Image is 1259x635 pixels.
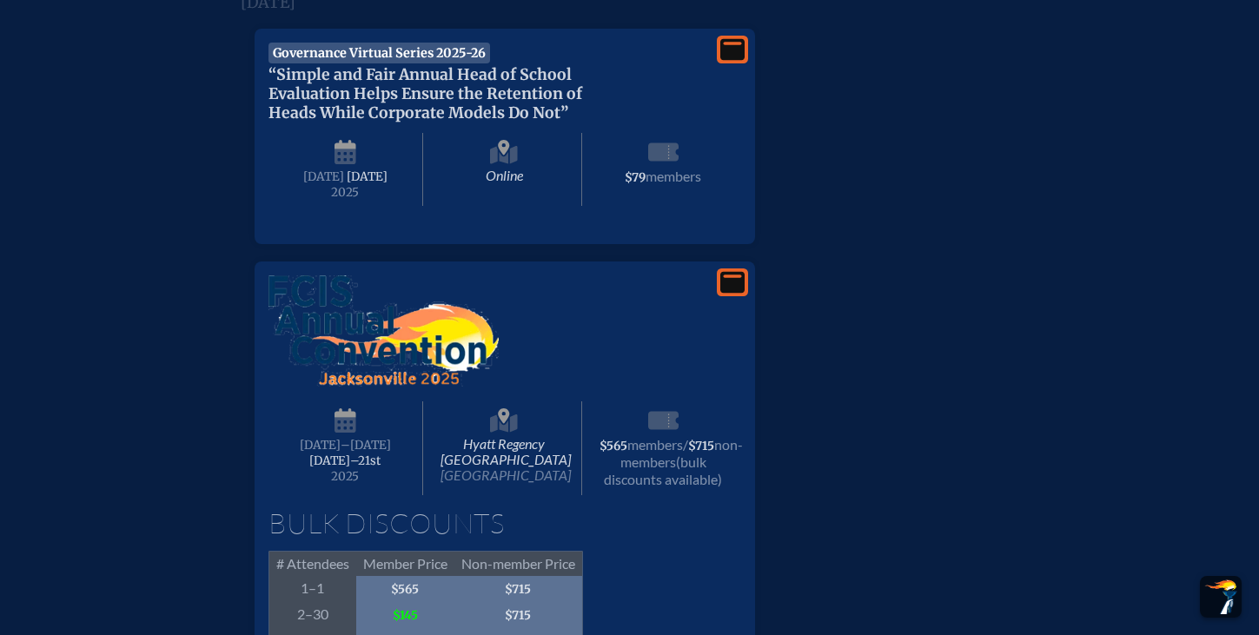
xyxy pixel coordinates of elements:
[625,170,646,185] span: $79
[268,576,356,602] span: 1–1
[427,133,582,206] span: Online
[268,509,741,537] h1: Bulk Discounts
[454,602,583,628] span: $715
[688,439,714,453] span: $715
[427,401,582,495] span: Hyatt Regency [GEOGRAPHIC_DATA]
[441,466,571,483] span: [GEOGRAPHIC_DATA]
[282,470,409,483] span: 2025
[454,576,583,602] span: $715
[268,551,356,576] span: # Attendees
[282,186,409,199] span: 2025
[356,551,454,576] span: Member Price
[341,438,391,453] span: –[DATE]
[1200,576,1242,618] button: Scroll Top
[268,65,582,122] span: “Simple and Fair Annual Head of School Evaluation Helps Ensure the Retention of Heads While Corpo...
[356,602,454,628] span: $145
[268,43,491,63] span: Governance Virtual Series 2025-26
[268,275,499,387] img: FCIS Convention 2025
[356,576,454,602] span: $565
[454,551,583,576] span: Non-member Price
[627,436,683,453] span: members
[347,169,388,184] span: [DATE]
[309,453,381,468] span: [DATE]–⁠21st
[600,439,627,453] span: $565
[303,169,344,184] span: [DATE]
[300,438,341,453] span: [DATE]
[683,436,688,453] span: /
[268,602,356,628] span: 2–30
[604,453,722,487] span: (bulk discounts available)
[646,168,701,184] span: members
[620,436,743,470] span: non-members
[1203,579,1238,614] img: To the top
